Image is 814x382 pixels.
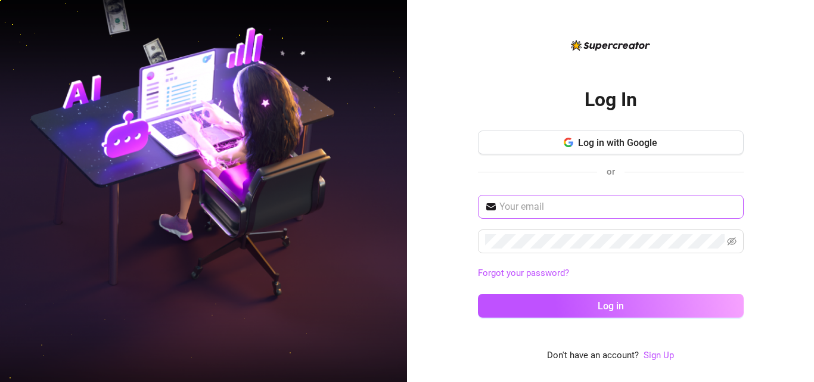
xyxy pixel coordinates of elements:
button: Log in [478,294,744,318]
span: Log in with Google [578,137,657,148]
span: Don't have an account? [547,349,639,363]
h2: Log In [585,88,637,112]
span: eye-invisible [727,237,737,246]
a: Sign Up [644,350,674,361]
button: Log in with Google [478,131,744,154]
a: Forgot your password? [478,268,569,278]
span: or [607,166,615,177]
a: Sign Up [644,349,674,363]
input: Your email [499,200,737,214]
a: Forgot your password? [478,266,744,281]
span: Log in [598,300,624,312]
img: logo-BBDzfeDw.svg [571,40,650,51]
